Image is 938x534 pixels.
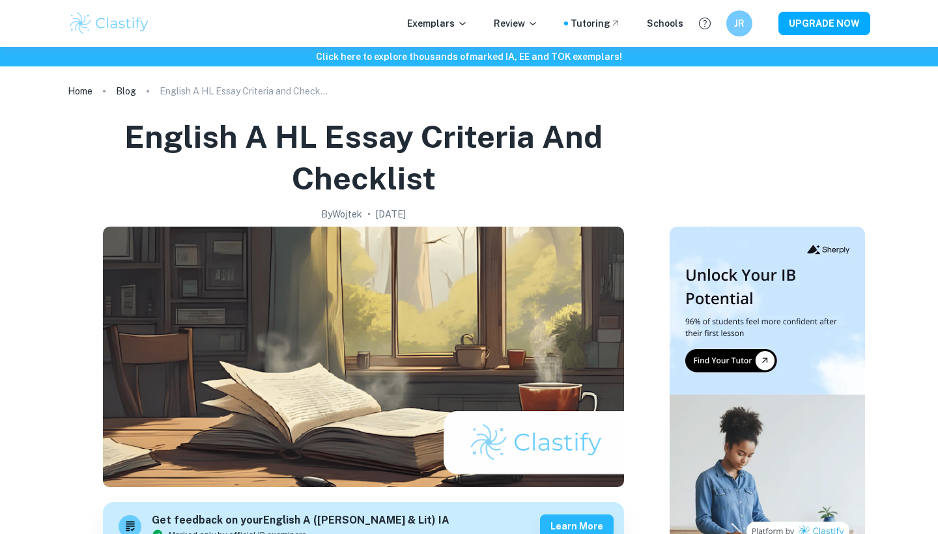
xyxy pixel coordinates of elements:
h6: Click here to explore thousands of marked IA, EE and TOK exemplars ! [3,49,935,64]
button: Help and Feedback [694,12,716,35]
a: Blog [116,82,136,100]
p: Review [494,16,538,31]
p: Exemplars [407,16,468,31]
h2: [DATE] [376,207,406,221]
h6: Get feedback on your English A ([PERSON_NAME] & Lit) IA [152,513,449,529]
h6: JR [732,16,747,31]
a: Schools [647,16,683,31]
img: Clastify logo [68,10,150,36]
a: Tutoring [571,16,621,31]
button: JR [726,10,752,36]
a: Home [68,82,92,100]
img: English A HL Essay Criteria and Checklist cover image [103,227,624,487]
h2: By Wojtek [321,207,362,221]
p: • [367,207,371,221]
button: UPGRADE NOW [778,12,870,35]
h1: English A HL Essay Criteria and Checklist [73,116,654,199]
p: English A HL Essay Criteria and Checklist [160,84,329,98]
